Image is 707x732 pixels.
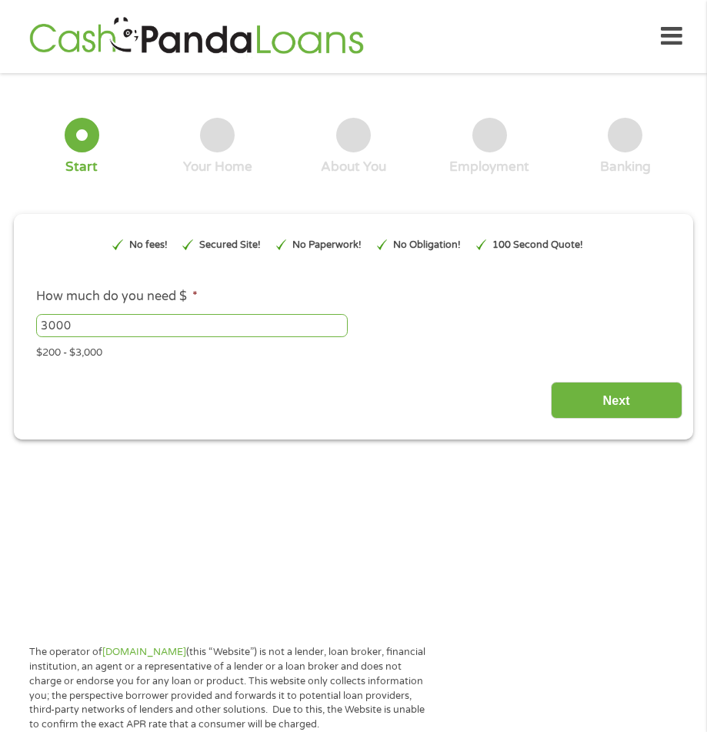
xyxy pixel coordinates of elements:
[199,238,261,252] p: Secured Site!
[102,646,186,658] a: [DOMAIN_NAME]
[36,289,198,305] label: How much do you need $
[25,15,368,58] img: GetLoanNow Logo
[36,340,671,361] div: $200 - $3,000
[492,238,583,252] p: 100 Second Quote!
[29,645,430,732] p: The operator of (this “Website”) is not a lender, loan broker, financial institution, an agent or...
[449,159,529,175] div: Employment
[129,238,168,252] p: No fees!
[292,238,362,252] p: No Paperwork!
[551,382,682,419] input: Next
[321,159,386,175] div: About You
[183,159,252,175] div: Your Home
[600,159,651,175] div: Banking
[393,238,461,252] p: No Obligation!
[65,159,98,175] div: Start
